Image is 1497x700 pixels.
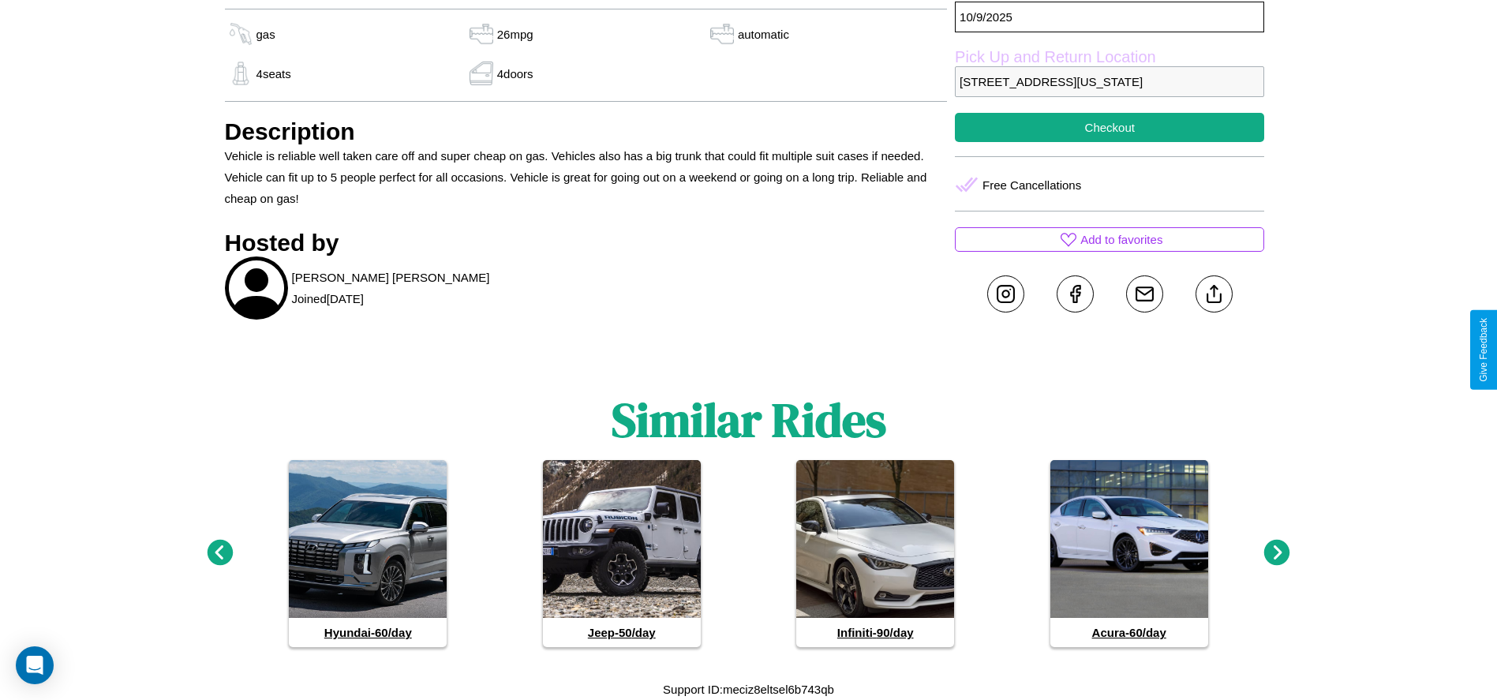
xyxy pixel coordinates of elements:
[225,22,256,46] img: gas
[1050,460,1208,647] a: Acura-60/day
[225,62,256,85] img: gas
[738,24,789,45] p: automatic
[497,63,533,84] p: 4 doors
[955,227,1264,252] button: Add to favorites
[292,267,490,288] p: [PERSON_NAME] [PERSON_NAME]
[796,618,954,647] h4: Infiniti - 90 /day
[955,48,1264,66] label: Pick Up and Return Location
[289,618,447,647] h4: Hyundai - 60 /day
[1050,618,1208,647] h4: Acura - 60 /day
[497,24,533,45] p: 26 mpg
[982,174,1081,196] p: Free Cancellations
[256,63,291,84] p: 4 seats
[466,62,497,85] img: gas
[706,22,738,46] img: gas
[256,24,275,45] p: gas
[225,145,948,209] p: Vehicle is reliable well taken care off and super cheap on gas. Vehicles also has a big trunk tha...
[543,460,701,647] a: Jeep-50/day
[466,22,497,46] img: gas
[612,387,886,452] h1: Similar Rides
[225,118,948,145] h3: Description
[955,113,1264,142] button: Checkout
[1478,318,1489,382] div: Give Feedback
[292,288,364,309] p: Joined [DATE]
[796,460,954,647] a: Infiniti-90/day
[225,230,948,256] h3: Hosted by
[543,618,701,647] h4: Jeep - 50 /day
[955,2,1264,32] p: 10 / 9 / 2025
[955,66,1264,97] p: [STREET_ADDRESS][US_STATE]
[663,679,834,700] p: Support ID: meciz8eltsel6b743qb
[1080,229,1162,250] p: Add to favorites
[289,460,447,647] a: Hyundai-60/day
[16,646,54,684] div: Open Intercom Messenger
